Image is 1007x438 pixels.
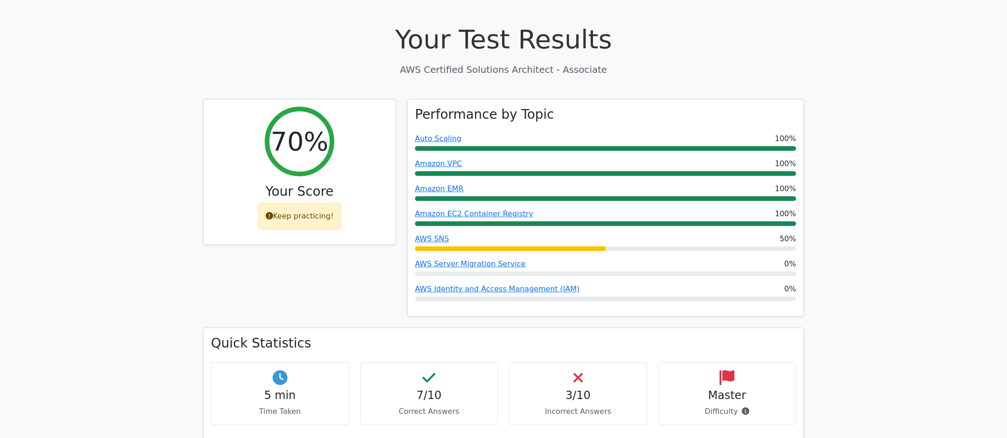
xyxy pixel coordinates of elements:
[775,208,796,219] span: 100%
[271,126,328,157] h2: 70%
[415,284,580,293] a: AWS Identity and Access Management (IAM)
[415,184,464,193] a: Amazon EMR
[517,389,639,402] h4: 3/10
[415,209,533,218] a: Amazon EC2 Container Registry
[775,183,796,194] span: 100%
[517,406,639,417] p: Incorrect Answers
[211,335,796,351] h3: Quick Statistics
[779,233,796,245] span: 50%
[219,389,341,402] h4: 5 min
[368,389,491,402] h4: 7/10
[666,406,789,417] p: Difficulty
[415,107,554,122] h3: Performance by Topic
[775,133,796,144] span: 100%
[775,158,796,169] span: 100%
[211,184,388,200] h3: Your Score
[784,258,796,270] span: 0%
[415,134,461,143] a: Auto Scaling
[219,406,341,417] p: Time Taken
[258,203,342,230] div: Keep practicing!
[203,63,804,77] p: AWS Certified Solutions Architect - Associate
[415,259,525,268] a: AWS Server Migration Service
[203,24,804,55] h1: Your Test Results
[415,234,449,243] a: AWS SNS
[666,389,789,402] h4: Master
[415,159,462,168] a: Amazon VPC
[784,283,796,295] span: 0%
[368,406,491,417] p: Correct Answers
